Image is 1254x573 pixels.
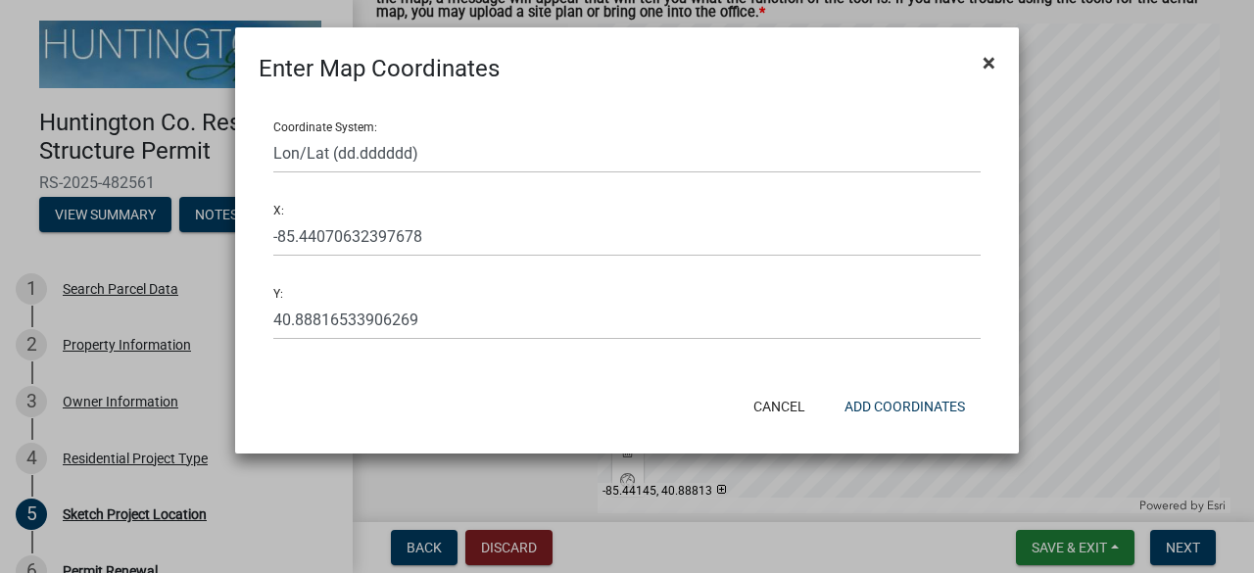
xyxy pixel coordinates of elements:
[967,35,1011,90] button: Close
[273,133,981,173] select: Coordinate system
[738,389,821,424] button: Cancel
[983,49,995,76] span: ×
[829,389,981,424] button: Add Coordinates
[259,51,500,86] h4: Enter Map Coordinates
